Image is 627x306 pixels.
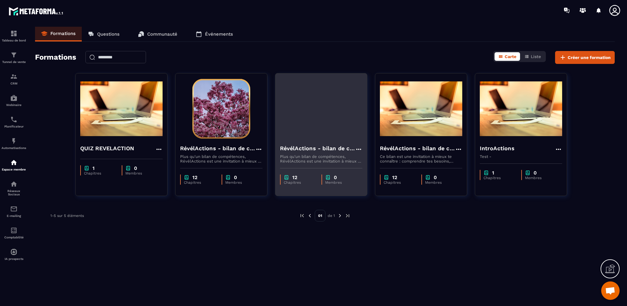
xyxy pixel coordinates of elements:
[10,30,18,37] img: formation
[2,201,26,222] a: emailemailE-mailing
[180,144,255,153] h4: RévélActions - bilan de compétences
[225,180,256,185] p: Membres
[234,175,237,180] p: 0
[2,214,26,218] p: E-mailing
[132,27,183,41] a: Communauté
[334,175,337,180] p: 0
[380,144,455,153] h4: RévélActions - bilan de compétences - Copy
[10,51,18,59] img: formation
[601,281,620,300] a: Ouvrir le chat
[521,52,545,61] button: Liste
[10,137,18,145] img: automations
[9,6,64,17] img: logo
[531,54,541,59] span: Liste
[534,170,537,176] p: 0
[50,31,76,36] p: Formations
[10,116,18,123] img: scheduler
[380,154,462,163] p: Ce bilan est une invitation à mieux te connaître : comprendre tes besoins, identifier tes croyanc...
[205,31,233,37] p: Événements
[325,180,356,185] p: Membres
[2,68,26,90] a: formationformationCRM
[483,176,515,180] p: Chapitres
[280,78,362,139] img: formation-background
[299,213,305,218] img: prev
[2,257,26,261] p: IA prospects
[80,78,163,139] img: formation-background
[2,90,26,111] a: automationsautomationsWebinaire
[315,210,325,222] p: 01
[307,213,313,218] img: prev
[10,73,18,80] img: formation
[2,103,26,107] p: Webinaire
[2,60,26,64] p: Tunnel de vente
[10,227,18,234] img: accountant
[10,94,18,102] img: automations
[50,214,84,218] p: 1-5 sur 5 éléments
[80,144,134,153] h4: QUIZ REVELACTION
[184,175,189,180] img: chapter
[2,154,26,176] a: automationsautomationsEspace membre
[184,180,215,185] p: Chapitres
[2,168,26,171] p: Espace membre
[280,154,362,163] p: Plus qu'un bilan de compétences, RévélActions est une invitation à mieux te connaître : comprendr...
[2,82,26,85] p: CRM
[525,176,556,180] p: Membres
[180,154,262,163] p: Plus qu'un bilan de compétences, RévélActions est une invitation à mieux te connaître : comprendr...
[284,175,289,180] img: chapter
[280,144,355,153] h4: RévélActions - bilan de compétences - Copy
[425,175,431,180] img: chapter
[2,189,26,196] p: Réseaux Sociaux
[10,205,18,213] img: email
[2,111,26,133] a: schedulerschedulerPlanificateur
[84,171,116,175] p: Chapitres
[434,175,437,180] p: 0
[2,39,26,42] p: Tableau de bord
[284,180,315,185] p: Chapitres
[10,248,18,256] img: automations
[180,78,262,139] img: formation-background
[93,165,95,171] p: 1
[2,236,26,239] p: Comptabilité
[2,47,26,68] a: formationformationTunnel de vente
[525,170,530,176] img: chapter
[555,51,615,64] button: Créer une formation
[475,73,575,204] a: formation-backgroundIntroActionsTest -chapter1Chapitreschapter0Membres
[495,52,520,61] button: Carte
[345,213,350,218] img: next
[392,175,397,180] p: 12
[375,73,475,204] a: formation-backgroundRévélActions - bilan de compétences - CopyCe bilan est une invitation à mieux...
[480,154,562,159] p: Test -
[192,175,197,180] p: 12
[275,73,375,204] a: formation-backgroundRévélActions - bilan de compétences - CopyPlus qu'un bilan de compétences, Ré...
[384,175,389,180] img: chapter
[480,78,562,139] img: formation-background
[325,175,331,180] img: chapter
[190,27,239,41] a: Événements
[35,27,82,41] a: Formations
[425,180,456,185] p: Membres
[75,73,175,204] a: formation-backgroundQUIZ REVELACTIONchapter1Chapitreschapter0Membres
[10,159,18,166] img: automations
[175,73,275,204] a: formation-backgroundRévélActions - bilan de compétencesPlus qu'un bilan de compétences, RévélActi...
[84,165,89,171] img: chapter
[147,31,177,37] p: Communauté
[568,54,611,61] span: Créer une formation
[10,180,18,188] img: social-network
[225,175,231,180] img: chapter
[2,133,26,154] a: automationsautomationsAutomatisations
[380,78,462,139] img: formation-background
[2,25,26,47] a: formationformationTableau de bord
[82,27,126,41] a: Questions
[2,176,26,201] a: social-networksocial-networkRéseaux Sociaux
[2,125,26,128] p: Planificateur
[483,170,489,176] img: chapter
[35,51,76,64] h2: Formations
[328,213,335,218] p: de 1
[2,222,26,244] a: accountantaccountantComptabilité
[125,171,156,175] p: Membres
[2,146,26,150] p: Automatisations
[292,175,297,180] p: 12
[505,54,516,59] span: Carte
[492,170,494,176] p: 1
[384,180,415,185] p: Chapitres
